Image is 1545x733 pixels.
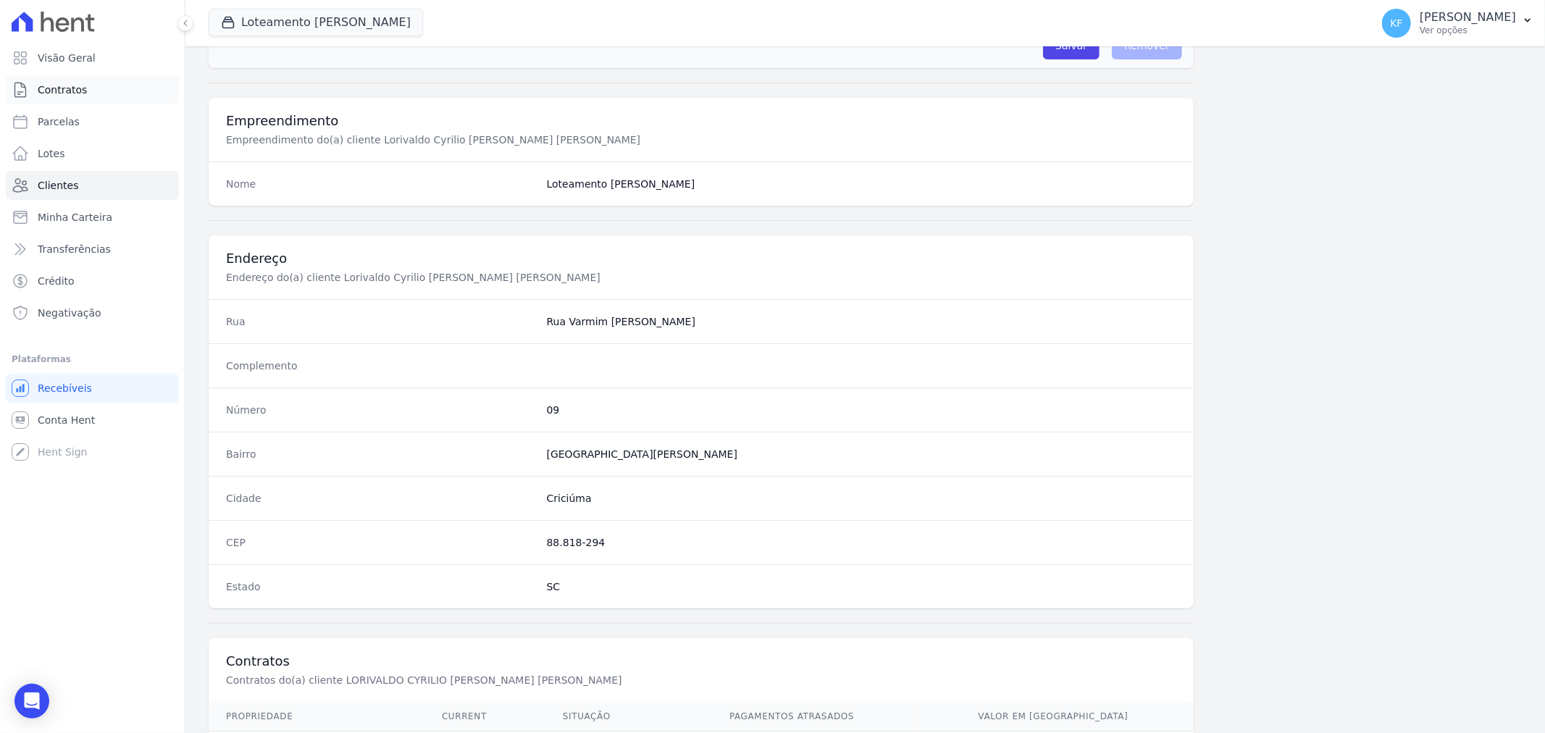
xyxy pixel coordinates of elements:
p: [PERSON_NAME] [1420,10,1516,25]
span: Crédito [38,274,75,288]
a: Parcelas [6,107,179,136]
a: Clientes [6,171,179,200]
p: Empreendimento do(a) cliente Lorivaldo Cyrilio [PERSON_NAME] [PERSON_NAME] [226,133,713,147]
th: Propriedade [209,702,424,732]
dd: Criciúma [547,491,1176,506]
span: Clientes [38,178,78,193]
a: Visão Geral [6,43,179,72]
th: Situação [545,702,671,732]
a: Minha Carteira [6,203,179,232]
span: Recebíveis [38,381,92,395]
h3: Endereço [226,250,1176,267]
span: Negativação [38,306,101,320]
dt: Cidade [226,491,535,506]
span: Lotes [38,146,65,161]
span: Parcelas [38,114,80,129]
h3: Empreendimento [226,112,1176,130]
dt: Rua [226,314,535,329]
a: Negativação [6,298,179,327]
a: Crédito [6,267,179,296]
span: KF [1390,18,1402,28]
h3: Contratos [226,653,1176,670]
span: Transferências [38,242,111,256]
a: Transferências [6,235,179,264]
dd: Rua Varmim [PERSON_NAME] [547,314,1176,329]
a: Lotes [6,139,179,168]
div: Open Intercom Messenger [14,684,49,719]
dt: Bairro [226,447,535,461]
th: Pagamentos Atrasados [671,702,913,732]
button: Loteamento [PERSON_NAME] [209,9,423,36]
dt: Número [226,403,535,417]
button: KF [PERSON_NAME] Ver opções [1370,3,1545,43]
p: Endereço do(a) cliente Lorivaldo Cyrilio [PERSON_NAME] [PERSON_NAME] [226,270,713,285]
dt: CEP [226,535,535,550]
a: Conta Hent [6,406,179,435]
span: Conta Hent [38,413,95,427]
span: Contratos [38,83,87,97]
dd: 09 [547,403,1176,417]
a: Contratos [6,75,179,104]
dt: Estado [226,579,535,594]
span: Minha Carteira [38,210,112,225]
span: Visão Geral [38,51,96,65]
dt: Nome [226,177,535,191]
dd: [GEOGRAPHIC_DATA][PERSON_NAME] [547,447,1176,461]
dd: SC [547,579,1176,594]
p: Contratos do(a) cliente LORIVALDO CYRILIO [PERSON_NAME] [PERSON_NAME] [226,673,713,687]
div: Plataformas [12,351,173,368]
p: Ver opções [1420,25,1516,36]
dd: Loteamento [PERSON_NAME] [547,177,1176,191]
a: Recebíveis [6,374,179,403]
th: Valor em [GEOGRAPHIC_DATA] [913,702,1193,732]
th: Current [424,702,545,732]
dd: 88.818-294 [547,535,1176,550]
dt: Complemento [226,359,535,373]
